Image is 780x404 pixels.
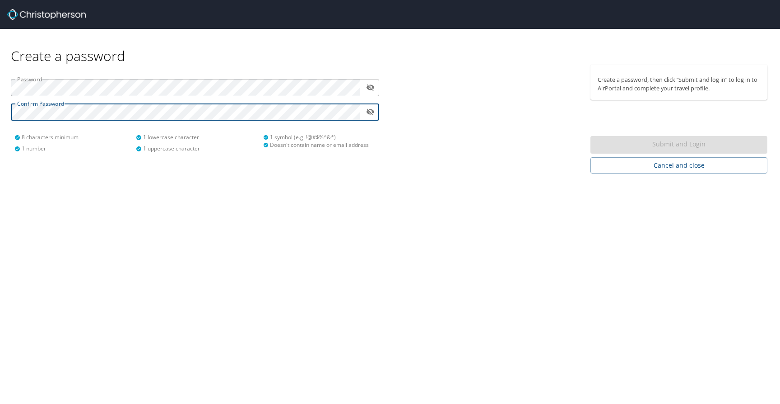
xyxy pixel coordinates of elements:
[14,133,136,141] div: 8 characters minimum
[590,157,767,174] button: Cancel and close
[363,80,377,94] button: toggle password visibility
[11,29,769,65] div: Create a password
[363,105,377,119] button: toggle password visibility
[136,145,257,152] div: 1 uppercase character
[7,9,86,20] img: Christopherson_logo_rev.png
[136,133,257,141] div: 1 lowercase character
[263,133,374,141] div: 1 symbol (e.g. !@#$%^&*)
[598,75,760,93] p: Create a password, then click “Submit and log in” to log in to AirPortal and complete your travel...
[598,160,760,171] span: Cancel and close
[14,145,136,152] div: 1 number
[263,141,374,149] div: Doesn't contain name or email address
